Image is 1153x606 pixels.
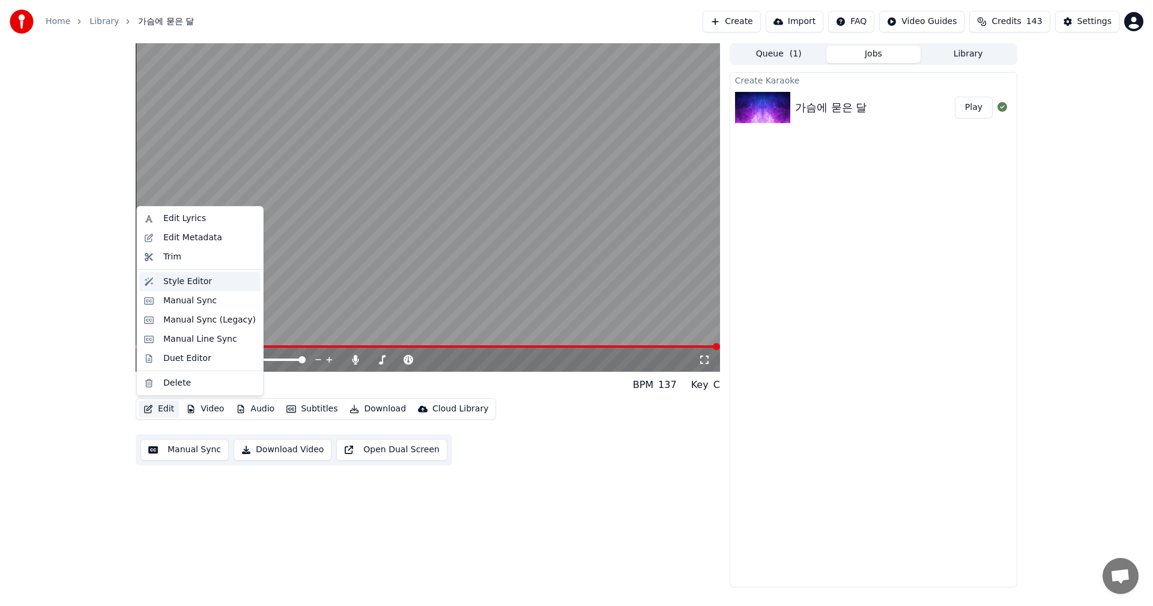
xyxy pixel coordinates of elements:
[955,97,993,118] button: Play
[139,401,179,417] button: Edit
[163,353,211,365] div: Duet Editor
[795,99,867,116] div: 가슴에 묻은 달
[231,401,279,417] button: Audio
[658,378,677,392] div: 137
[713,378,720,392] div: C
[10,10,34,34] img: youka
[633,378,653,392] div: BPM
[163,232,222,244] div: Edit Metadata
[991,16,1021,28] span: Credits
[136,377,216,393] div: 가슴에 묻은 달
[828,11,874,32] button: FAQ
[790,48,802,60] span: ( 1 )
[163,333,237,345] div: Manual Line Sync
[181,401,229,417] button: Video
[1077,16,1112,28] div: Settings
[731,46,826,63] button: Queue
[46,16,70,28] a: Home
[163,295,217,307] div: Manual Sync
[345,401,411,417] button: Download
[1026,16,1043,28] span: 143
[336,439,447,461] button: Open Dual Screen
[703,11,761,32] button: Create
[432,403,488,415] div: Cloud Library
[1055,11,1119,32] button: Settings
[730,73,1017,87] div: Create Karaoke
[46,16,194,28] nav: breadcrumb
[89,16,119,28] a: Library
[163,276,212,288] div: Style Editor
[234,439,331,461] button: Download Video
[163,377,191,389] div: Delete
[141,439,229,461] button: Manual Sync
[691,378,709,392] div: Key
[282,401,342,417] button: Subtitles
[1103,558,1139,594] div: 채팅 열기
[163,251,181,263] div: Trim
[163,213,206,225] div: Edit Lyrics
[766,11,823,32] button: Import
[138,16,194,28] span: 가슴에 묻은 달
[826,46,921,63] button: Jobs
[163,314,256,326] div: Manual Sync (Legacy)
[969,11,1050,32] button: Credits143
[879,11,964,32] button: Video Guides
[921,46,1015,63] button: Library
